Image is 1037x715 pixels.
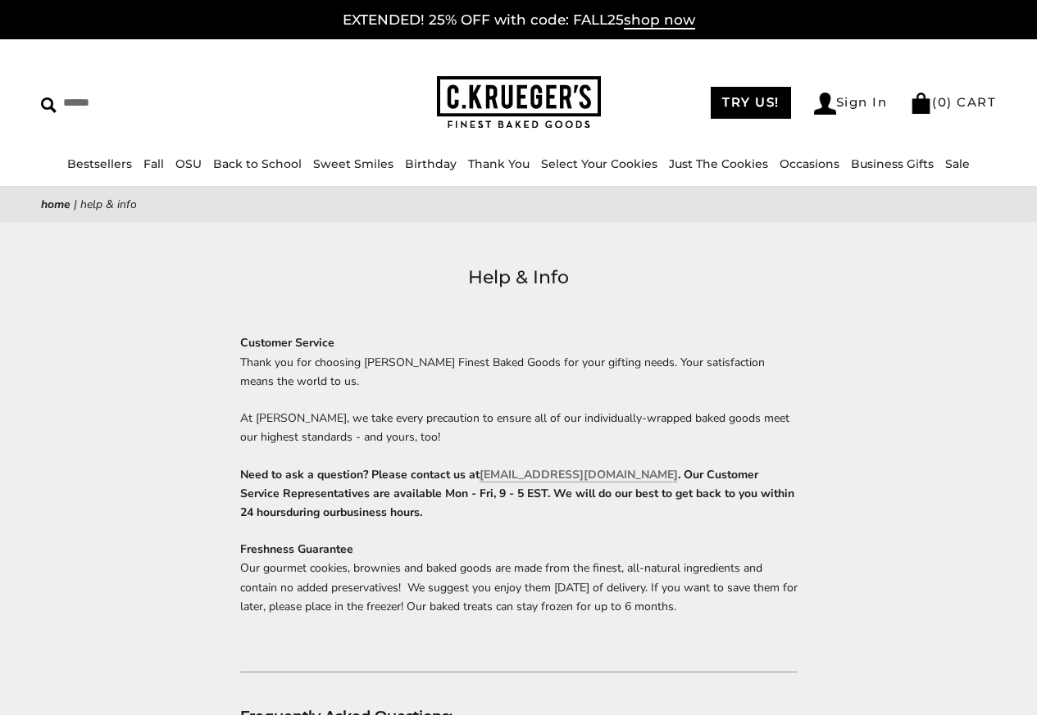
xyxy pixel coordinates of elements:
a: Sign In [814,93,888,115]
p: Thank you for choosing [PERSON_NAME] Finest Baked Goods for your gifting needs. Your satisfaction... [240,353,798,391]
nav: breadcrumbs [41,195,996,214]
span: business hours. [340,505,422,520]
span: during our [286,505,340,520]
a: Fall [143,156,164,171]
a: OSU [175,156,202,171]
a: [EMAIL_ADDRESS][DOMAIN_NAME] [480,467,678,482]
span: 0 [938,94,948,110]
a: Bestsellers [67,156,132,171]
a: Just The Cookies [669,156,768,171]
span: Help & Info [80,197,137,212]
a: Sale [945,156,970,171]
img: Account [814,93,836,115]
input: Search [41,90,260,115]
a: (0) CART [910,94,996,110]
a: Select Your Cookies [541,156,657,171]
a: EXTENDED! 25% OFF with code: FALL25shop now [343,11,695,29]
span: shop now [624,11,695,29]
a: Thank You [468,156,530,171]
a: Sweet Smiles [313,156,393,171]
strong: Freshness Guarantee [240,541,353,557]
a: Home [41,197,70,212]
p: Our gourmet cookies, brownies and baked goods are made from the finest, all-natural ingredients a... [240,540,798,615]
a: Back to School [213,156,302,171]
img: Search [41,97,57,113]
span: At [PERSON_NAME], we take every precaution to ensure all of our individually-wrapped baked goods ... [240,410,789,445]
span: . Our Customer Service Representatives are available Mon - Fri, 9 - 5 EST. We will do our best to... [240,467,794,520]
img: C.KRUEGER'S [437,76,601,129]
img: Bag [910,93,932,114]
strong: Customer Service [240,335,334,351]
span: | [74,197,77,212]
a: Business Gifts [851,156,934,171]
a: TRY US! [711,87,791,119]
h1: Help & Info [66,263,971,292]
a: Occasions [780,156,839,171]
strong: Need to ask a question? Please contact us at [240,467,794,520]
a: Birthday [405,156,457,171]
